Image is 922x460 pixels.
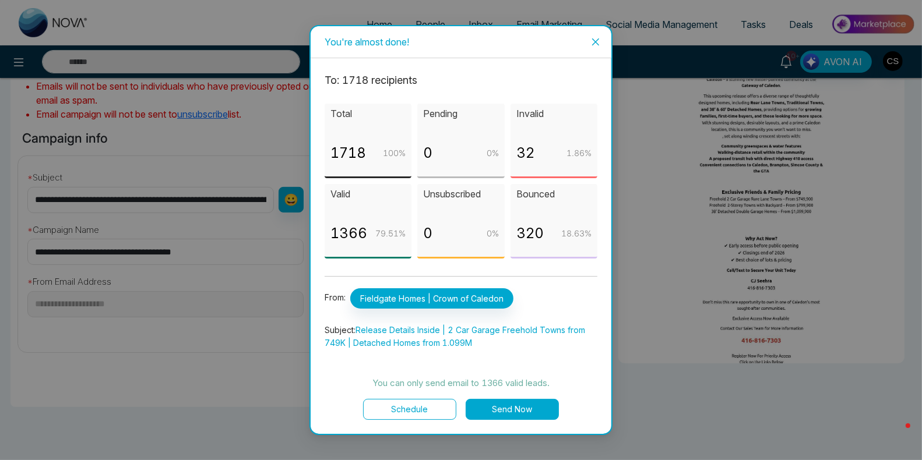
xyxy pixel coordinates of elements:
button: Schedule [363,399,456,420]
p: Unsubscribed [423,187,498,201]
p: 1366 [330,222,367,245]
p: 1718 [330,142,366,164]
p: 32 [516,142,534,164]
p: From: [325,288,597,309]
span: close [591,37,600,47]
div: You're almost done! [325,36,597,48]
p: 18.63 % [561,227,592,240]
p: 0 % [487,227,499,240]
button: Send Now [466,399,559,420]
p: Bounced [516,187,592,201]
p: You can only send email to 1366 valid leads. [325,376,597,390]
p: 0 [423,142,432,164]
p: Valid [330,187,406,201]
p: 320 [516,222,544,245]
span: Release Details Inside | 2 Car Garage Freehold Towns from 749K | Detached Homes from 1.099M [325,325,585,348]
p: Total [330,107,406,121]
span: Fieldgate Homes | Crown of Caledon [350,288,513,309]
p: Subject: [325,324,597,349]
iframe: Intercom live chat [882,420,910,448]
p: 0 [423,222,432,245]
p: To: 1718 recipient s [325,72,597,89]
p: 79.51 % [375,227,406,240]
p: 100 % [383,147,406,160]
p: Invalid [516,107,592,121]
p: Pending [423,107,498,121]
p: 1.86 % [566,147,592,160]
p: 0 % [487,147,499,160]
button: Close [580,26,611,58]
